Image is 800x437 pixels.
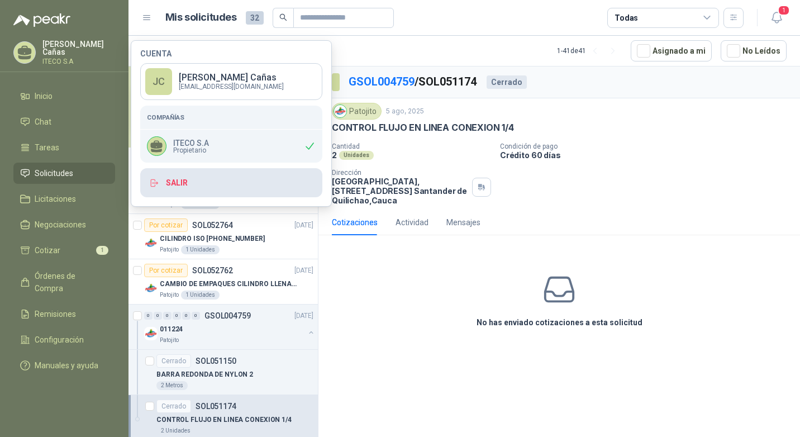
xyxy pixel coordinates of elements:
div: 1 Unidades [181,245,220,254]
img: Logo peakr [13,13,70,27]
button: No Leídos [721,40,787,61]
a: Órdenes de Compra [13,265,115,299]
span: Chat [35,116,51,128]
p: / SOL051174 [349,73,478,91]
div: 0 [192,312,200,320]
span: Solicitudes [35,167,73,179]
p: [PERSON_NAME] Cañas [42,40,115,56]
div: Por cotizar [144,218,188,232]
span: Cotizar [35,244,60,256]
h1: Mis solicitudes [165,9,237,26]
span: search [279,13,287,21]
p: [DATE] [294,220,313,231]
span: Licitaciones [35,193,76,205]
a: CerradoSOL051150BARRA REDONDA DE NYLON 22 Metros [128,350,318,395]
a: Negociaciones [13,214,115,235]
div: ITECO S.APropietario [140,130,322,163]
span: Negociaciones [35,218,86,231]
p: GSOL004759 [204,312,251,320]
div: Cerrado [156,400,191,413]
div: 0 [173,312,181,320]
img: Company Logo [144,327,158,340]
a: Chat [13,111,115,132]
a: JC[PERSON_NAME] Cañas[EMAIL_ADDRESS][DOMAIN_NAME] [140,63,322,100]
span: Configuración [35,334,84,346]
div: Cerrado [487,75,527,89]
div: Cotizaciones [332,216,378,229]
div: 0 [144,312,153,320]
a: Por cotizarSOL052764[DATE] Company LogoCILINDRO ISO [PHONE_NUMBER]Patojito1 Unidades [128,214,318,259]
p: SOL052764 [192,221,233,229]
a: Tareas [13,137,115,158]
div: 2 Metros [156,381,188,390]
p: 5 ago, 2025 [386,106,424,117]
a: Remisiones [13,303,115,325]
div: 0 [182,312,191,320]
div: 2 Unidades [156,426,195,435]
span: Propietario [173,147,209,154]
div: 1 Unidades [181,291,220,300]
p: [DATE] [294,311,313,321]
div: 1 - 41 de 41 [557,42,622,60]
a: Inicio [13,85,115,107]
p: CONTROL FLUJO EN LINEA CONEXION 1/4 [332,122,514,134]
p: Cantidad [332,142,491,150]
p: SOL051150 [196,357,236,365]
p: CAMBIO DE EMPAQUES CILINDRO LLENADORA MANUALNUAL [160,279,299,289]
p: Dirección [332,169,468,177]
div: Unidades [339,151,374,160]
button: Salir [140,168,322,197]
h5: Compañías [147,112,316,122]
div: 0 [163,312,172,320]
a: Manuales y ayuda [13,355,115,376]
a: 0 0 0 0 0 0 GSOL004759[DATE] Company Logo011224Patojito [144,309,316,345]
button: 1 [766,8,787,28]
img: Company Logo [144,236,158,250]
button: Asignado a mi [631,40,712,61]
a: Configuración [13,329,115,350]
p: 011224 [160,324,183,335]
a: Por cotizarSOL052762[DATE] Company LogoCAMBIO DE EMPAQUES CILINDRO LLENADORA MANUALNUALPatojito1 ... [128,259,318,305]
p: Crédito 60 días [500,150,796,160]
a: Solicitudes [13,163,115,184]
span: Inicio [35,90,53,102]
h3: No has enviado cotizaciones a esta solicitud [477,316,642,329]
p: SOL052762 [192,267,233,274]
p: Condición de pago [500,142,796,150]
span: Tareas [35,141,59,154]
div: Por cotizar [144,264,188,277]
p: [DATE] [294,265,313,276]
a: Licitaciones [13,188,115,210]
p: Patojito [160,291,179,300]
p: Patojito [160,245,179,254]
div: JC [145,68,172,95]
p: ITECO S.A [173,139,209,147]
span: Órdenes de Compra [35,270,104,294]
span: Manuales y ayuda [35,359,98,372]
p: CILINDRO ISO [PHONE_NUMBER] [160,234,265,244]
div: 0 [154,312,162,320]
p: BARRA REDONDA DE NYLON 2 [156,369,253,380]
a: GSOL004759 [349,75,415,88]
div: Actividad [396,216,428,229]
div: Todas [615,12,638,24]
span: 1 [778,5,790,16]
p: SOL051174 [196,402,236,410]
p: CONTROL FLUJO EN LINEA CONEXION 1/4 [156,415,292,425]
span: Remisiones [35,308,76,320]
img: Company Logo [144,282,158,295]
div: Cerrado [156,354,191,368]
p: ITECO S.A [42,58,115,65]
p: Patojito [160,336,179,345]
span: 1 [96,246,108,255]
div: Mensajes [446,216,480,229]
h4: Cuenta [140,50,322,58]
p: [GEOGRAPHIC_DATA], [STREET_ADDRESS] Santander de Quilichao , Cauca [332,177,468,205]
div: Patojito [332,103,382,120]
p: [PERSON_NAME] Cañas [179,73,284,82]
p: [EMAIL_ADDRESS][DOMAIN_NAME] [179,83,284,90]
span: 32 [246,11,264,25]
a: Cotizar1 [13,240,115,261]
